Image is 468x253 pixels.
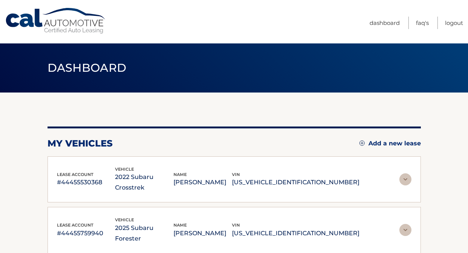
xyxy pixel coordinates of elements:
p: #44455759940 [57,228,115,239]
a: Add a new lease [359,140,421,147]
a: FAQ's [416,17,429,29]
p: [US_VEHICLE_IDENTIFICATION_NUMBER] [232,177,359,188]
span: vehicle [115,217,134,222]
span: lease account [57,172,94,177]
a: Dashboard [370,17,400,29]
img: accordion-rest.svg [399,224,411,236]
img: add.svg [359,140,365,146]
a: Logout [445,17,463,29]
p: [PERSON_NAME] [173,228,232,239]
span: Dashboard [48,61,127,75]
span: vin [232,222,240,228]
span: name [173,172,187,177]
a: Cal Automotive [5,8,107,34]
p: 2022 Subaru Crosstrek [115,172,173,193]
span: lease account [57,222,94,228]
h2: my vehicles [48,138,113,149]
p: #44455530368 [57,177,115,188]
p: 2025 Subaru Forester [115,223,173,244]
p: [PERSON_NAME] [173,177,232,188]
span: vin [232,172,240,177]
p: [US_VEHICLE_IDENTIFICATION_NUMBER] [232,228,359,239]
img: accordion-rest.svg [399,173,411,185]
span: vehicle [115,167,134,172]
span: name [173,222,187,228]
